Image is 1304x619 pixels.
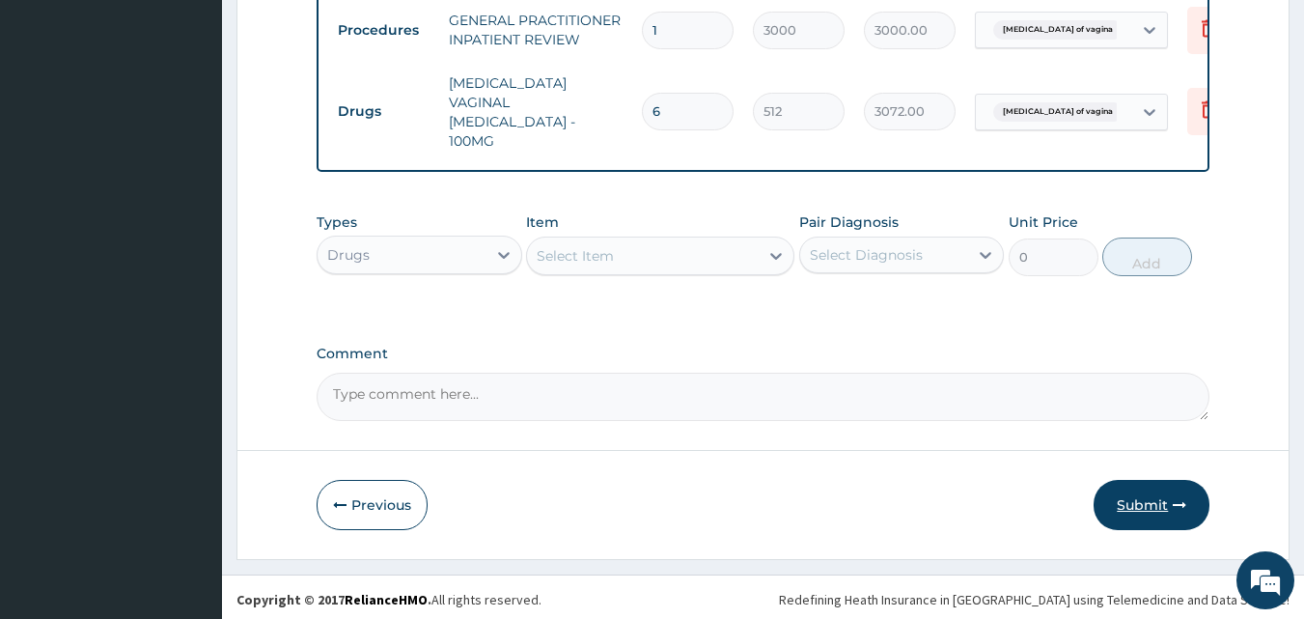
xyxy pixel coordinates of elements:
[317,346,1210,362] label: Comment
[36,97,78,145] img: d_794563401_company_1708531726252_794563401
[439,64,632,160] td: [MEDICAL_DATA] VAGINAL [MEDICAL_DATA] - 100MG
[526,212,559,232] label: Item
[327,245,370,265] div: Drugs
[799,212,899,232] label: Pair Diagnosis
[317,10,363,56] div: Minimize live chat window
[439,1,632,59] td: GENERAL PRACTITIONER INPATIENT REVIEW
[779,590,1290,609] div: Redefining Heath Insurance in [GEOGRAPHIC_DATA] using Telemedicine and Data Science!
[100,108,324,133] div: Chat with us now
[1009,212,1078,232] label: Unit Price
[993,20,1123,40] span: [MEDICAL_DATA] of vagina
[993,102,1123,122] span: [MEDICAL_DATA] of vagina
[317,214,357,231] label: Types
[317,480,428,530] button: Previous
[10,413,368,481] textarea: Type your message and hit 'Enter'
[328,94,439,129] td: Drugs
[1102,238,1192,276] button: Add
[345,591,428,608] a: RelianceHMO
[112,186,266,381] span: We're online!
[328,13,439,48] td: Procedures
[810,245,923,265] div: Select Diagnosis
[537,246,614,266] div: Select Item
[1094,480,1209,530] button: Submit
[236,591,431,608] strong: Copyright © 2017 .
